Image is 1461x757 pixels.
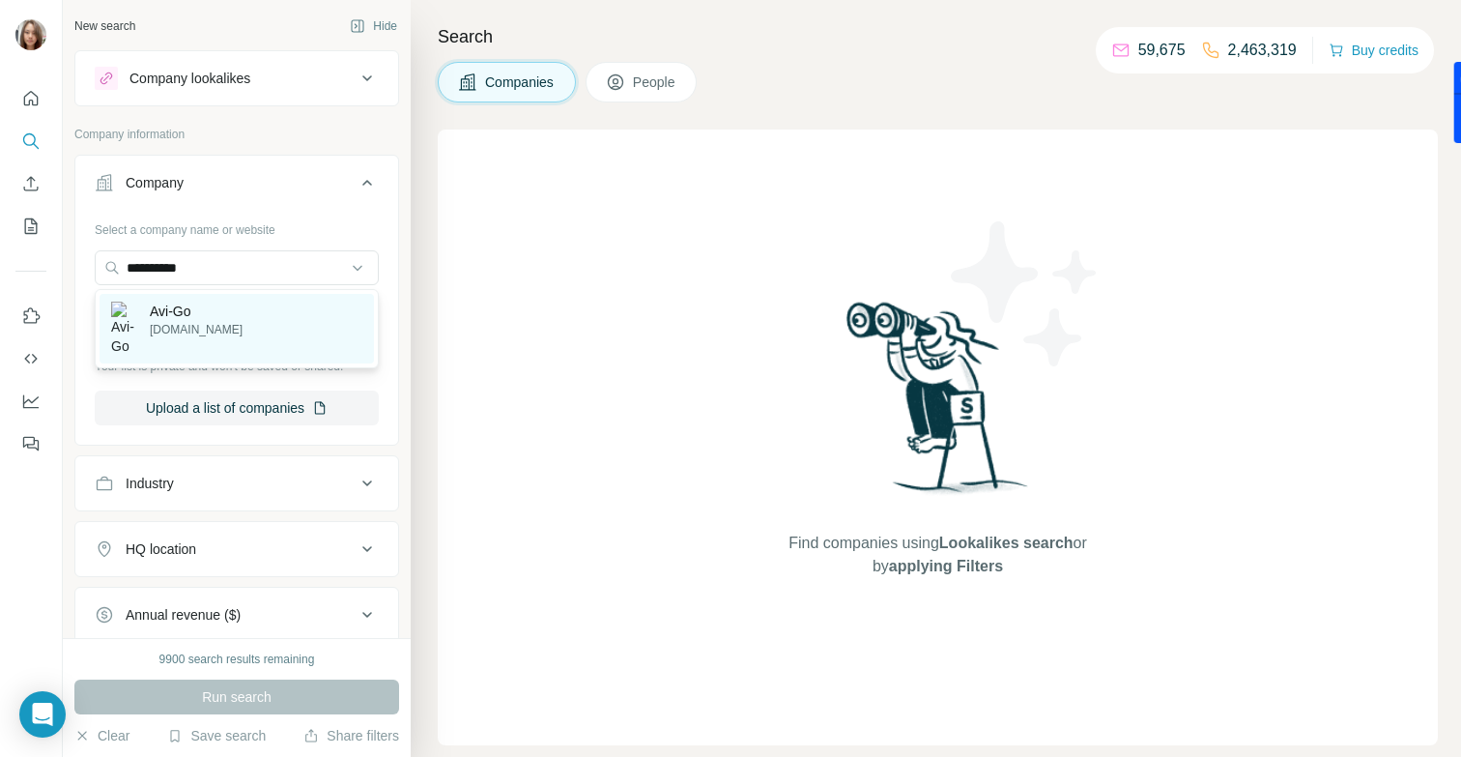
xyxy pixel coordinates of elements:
button: My lists [15,209,46,244]
button: Search [15,124,46,159]
button: Industry [75,460,398,507]
button: Dashboard [15,384,46,419]
div: 9900 search results remaining [159,651,315,668]
div: New search [74,17,135,35]
div: Company lookalikes [129,69,250,88]
img: Avi-Go [111,302,138,356]
div: Company [126,173,184,192]
img: Surfe Illustration - Stars [938,207,1112,381]
button: Enrich CSV [15,166,46,201]
button: Feedback [15,426,46,461]
div: Industry [126,474,174,493]
button: Annual revenue ($) [75,592,398,638]
button: Clear [74,726,129,745]
img: Surfe Illustration - Woman searching with binoculars [838,297,1039,512]
button: Use Surfe on LinkedIn [15,299,46,334]
span: Companies [485,73,556,92]
div: Open Intercom Messenger [19,691,66,738]
p: [DOMAIN_NAME] [150,321,243,338]
div: HQ location [126,539,196,559]
img: Avatar [15,19,46,50]
button: Upload a list of companies [95,391,379,425]
button: Hide [336,12,411,41]
div: Annual revenue ($) [126,605,241,625]
div: Select a company name or website [95,214,379,239]
span: Lookalikes search [939,535,1074,551]
span: Find companies using or by [783,532,1092,578]
span: applying Filters [889,558,1003,574]
button: Company [75,160,398,214]
p: 2,463,319 [1228,39,1297,62]
span: People [633,73,677,92]
p: 59,675 [1138,39,1186,62]
button: Company lookalikes [75,55,398,102]
p: Company information [74,126,399,143]
button: Share filters [303,726,399,745]
h4: Search [438,23,1438,50]
button: Use Surfe API [15,341,46,376]
button: HQ location [75,526,398,572]
button: Buy credits [1329,37,1418,64]
button: Save search [167,726,266,745]
p: Avi-Go [150,302,243,321]
button: Quick start [15,81,46,116]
